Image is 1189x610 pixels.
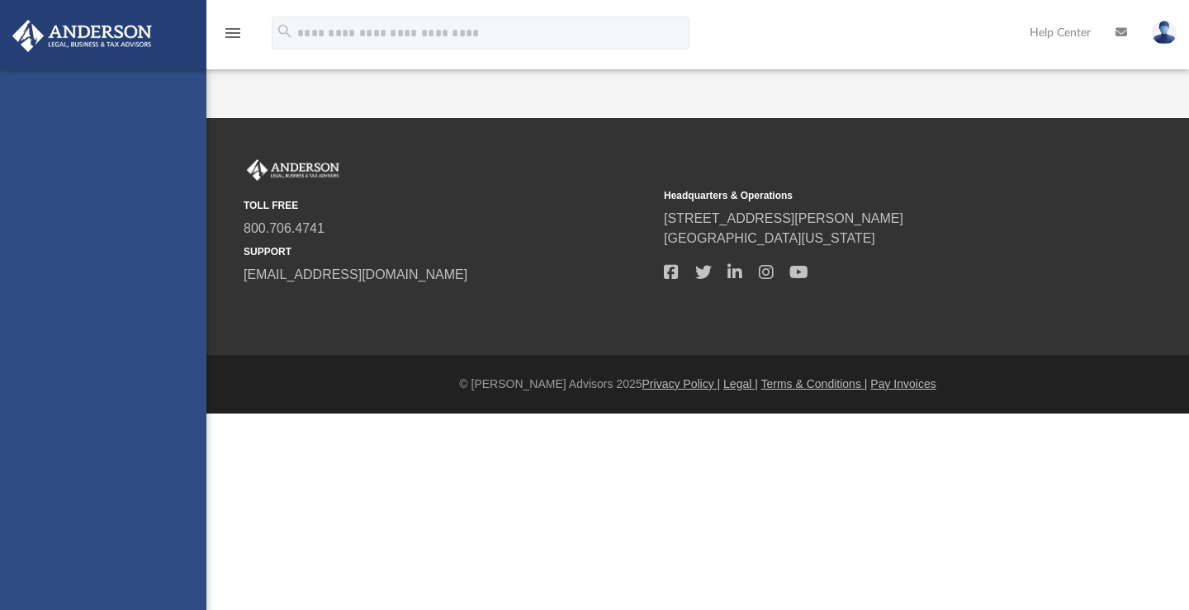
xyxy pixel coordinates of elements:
a: [STREET_ADDRESS][PERSON_NAME] [664,211,903,225]
img: Anderson Advisors Platinum Portal [7,20,157,52]
a: menu [223,31,243,43]
small: TOLL FREE [244,198,652,213]
a: 800.706.4741 [244,221,324,235]
div: © [PERSON_NAME] Advisors 2025 [206,376,1189,393]
small: Headquarters & Operations [664,188,1073,203]
i: search [276,22,294,40]
a: Terms & Conditions | [761,377,868,390]
a: [GEOGRAPHIC_DATA][US_STATE] [664,231,875,245]
a: Privacy Policy | [642,377,721,390]
a: Pay Invoices [870,377,936,390]
a: [EMAIL_ADDRESS][DOMAIN_NAME] [244,267,467,281]
a: Legal | [723,377,758,390]
i: menu [223,23,243,43]
small: SUPPORT [244,244,652,259]
img: User Pic [1152,21,1177,45]
img: Anderson Advisors Platinum Portal [244,159,343,181]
